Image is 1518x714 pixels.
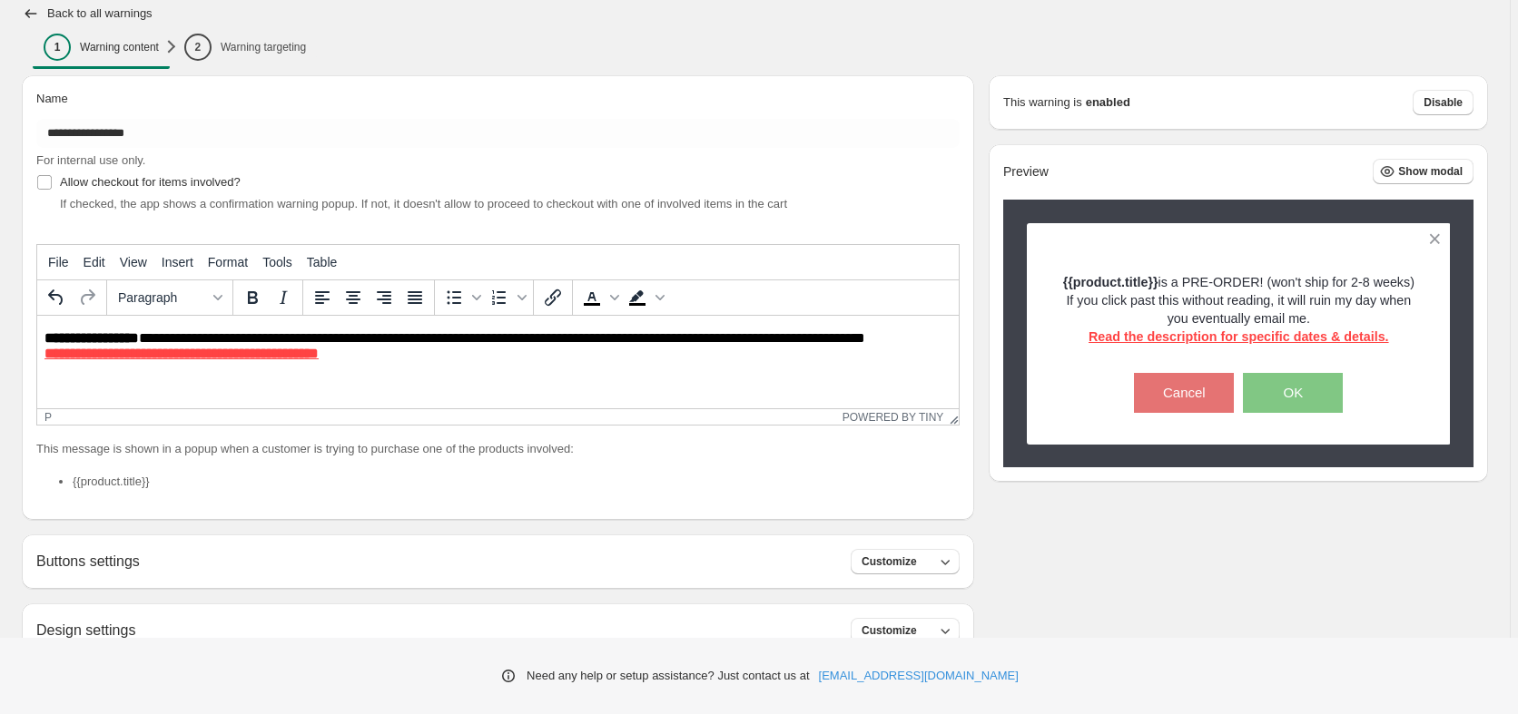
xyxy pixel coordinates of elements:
[943,409,959,425] div: Resize
[118,290,207,305] span: Paragraph
[1134,373,1234,413] button: Cancel
[484,282,529,313] div: Numbered list
[262,255,292,269] span: Tools
[268,282,299,313] button: Italic
[1086,93,1130,112] strong: enabled
[80,40,159,54] p: Warning content
[36,440,960,458] p: This message is shown in a popup when a customer is trying to purchase one of the products involved:
[162,255,193,269] span: Insert
[577,282,622,313] div: Text color
[36,621,135,639] h2: Design settings
[111,282,229,313] button: Formats
[439,282,484,313] div: Bullet list
[819,667,1019,685] a: [EMAIL_ADDRESS][DOMAIN_NAME]
[851,618,960,643] button: Customize
[399,282,430,313] button: Justify
[1243,373,1343,413] button: OK
[1398,164,1463,179] span: Show modal
[37,316,959,408] iframe: Rich Text Area
[237,282,268,313] button: Bold
[36,92,68,105] span: Name
[369,282,399,313] button: Align right
[60,197,787,210] span: If checked, the app shows a confirmation warning popup. If not, it doesn't allow to proceed to ch...
[1003,164,1049,180] h2: Preview
[1063,275,1158,289] strong: {{product.title}}
[1373,159,1474,184] button: Show modal
[47,6,153,21] h2: Back to all warnings
[36,153,145,167] span: For internal use only.
[851,549,960,574] button: Customize
[843,411,944,424] a: Powered by Tiny
[44,411,52,424] div: p
[73,473,960,491] li: {{product.title}}
[1424,95,1463,110] span: Disable
[221,40,306,54] p: Warning targeting
[537,282,568,313] button: Insert/edit link
[1003,93,1082,112] p: This warning is
[338,282,369,313] button: Align center
[120,255,147,269] span: View
[307,282,338,313] button: Align left
[44,34,71,61] div: 1
[1089,329,1389,344] span: Read the description for specific dates & details.
[1059,273,1419,346] p: is a PRE-ORDER! (won't ship for 2-8 weeks) If you click past this without reading, it will ruin m...
[622,282,667,313] div: Background color
[307,255,337,269] span: Table
[208,255,248,269] span: Format
[862,623,917,638] span: Customize
[48,255,69,269] span: File
[41,282,72,313] button: Undo
[36,553,140,570] h2: Buttons settings
[72,282,103,313] button: Redo
[60,175,241,189] span: Allow checkout for items involved?
[84,255,105,269] span: Edit
[184,34,212,61] div: 2
[1413,90,1474,115] button: Disable
[862,554,917,569] span: Customize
